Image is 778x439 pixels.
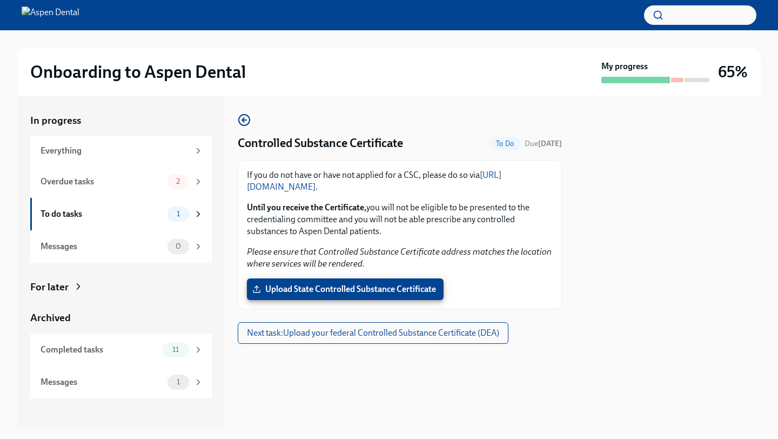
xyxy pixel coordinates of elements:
span: 1 [170,378,186,386]
span: 1 [170,210,186,218]
a: Everything [30,136,212,165]
a: Archived [30,311,212,325]
h4: Controlled Substance Certificate [238,135,403,151]
div: Messages [41,376,163,388]
span: Next task : Upload your federal Controlled Substance Certificate (DEA) [247,328,499,338]
img: Aspen Dental [22,6,79,24]
span: To Do [489,139,520,148]
div: To do tasks [41,208,163,220]
label: Upload State Controlled Substance Certificate [247,278,444,300]
strong: My progress [601,61,648,72]
a: Messages0 [30,230,212,263]
strong: [DATE] [538,139,562,148]
p: If you do not have or have not applied for a CSC, please do so via . [247,169,553,193]
div: Completed tasks [41,344,158,356]
strong: Until you receive the Certificate, [247,202,366,212]
a: Completed tasks11 [30,334,212,366]
h2: Onboarding to Aspen Dental [30,61,246,83]
a: To do tasks1 [30,198,212,230]
span: Due [525,139,562,148]
span: 2 [170,177,186,185]
a: Overdue tasks2 [30,165,212,198]
a: Messages1 [30,366,212,398]
button: Next task:Upload your federal Controlled Substance Certificate (DEA) [238,322,508,344]
span: October 9th, 2025 10:00 [525,138,562,149]
div: Messages [41,241,163,252]
div: For later [30,280,69,294]
a: In progress [30,114,212,128]
a: For later [30,280,212,294]
span: 11 [166,345,185,354]
div: Overdue tasks [41,176,163,188]
span: 0 [169,242,187,250]
em: Please ensure that Controlled Substance Certificate address matches the location where services w... [247,247,552,269]
span: Upload State Controlled Substance Certificate [254,284,436,295]
div: Everything [41,145,189,157]
p: you will not be eligible to be presented to the credentialing committee and you will not be able ... [247,202,553,237]
h3: 65% [718,62,748,82]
